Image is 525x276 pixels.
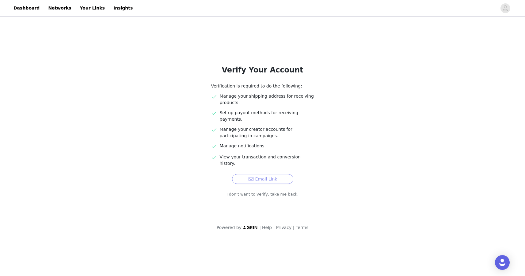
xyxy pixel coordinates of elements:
a: Privacy [276,225,292,230]
span: | [273,225,275,230]
a: Insights [110,1,136,15]
p: Manage your shipping address for receiving products. [220,93,314,106]
span: | [293,225,295,230]
button: Email Link [232,174,293,184]
div: avatar [502,3,508,13]
p: Manage your creator accounts for participating in campaigns. [220,126,314,139]
p: Verification is required to do the following: [211,83,314,89]
p: Manage notifications. [220,143,314,149]
a: Your Links [76,1,108,15]
p: Set up payout methods for receiving payments. [220,110,314,122]
h1: Verify Your Account [196,64,329,76]
a: Dashboard [10,1,43,15]
div: Open Intercom Messenger [495,255,510,270]
span: Powered by [217,225,242,230]
span: | [259,225,261,230]
a: Networks [44,1,75,15]
a: I don't want to verify, take me back. [226,191,299,197]
a: Terms [296,225,308,230]
a: Help [262,225,272,230]
p: View your transaction and conversion history. [220,154,314,167]
img: logo [243,225,258,229]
